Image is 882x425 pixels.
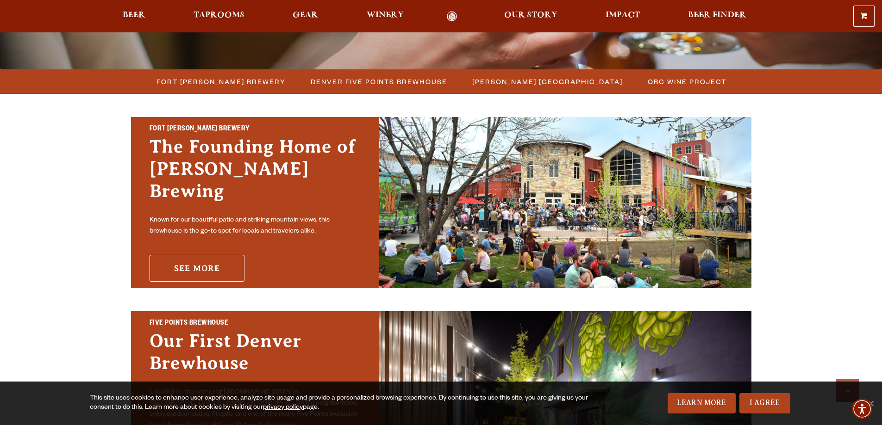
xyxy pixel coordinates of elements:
[150,123,361,136] h2: Fort [PERSON_NAME] Brewery
[379,117,751,288] img: Fort Collins Brewery & Taproom'
[498,11,563,22] a: Our Story
[150,330,361,383] h3: Our First Denver Brewhouse
[156,75,286,88] span: Fort [PERSON_NAME] Brewery
[688,12,746,19] span: Beer Finder
[287,11,324,22] a: Gear
[852,399,872,419] div: Accessibility Menu
[311,75,447,88] span: Denver Five Points Brewhouse
[151,75,290,88] a: Fort [PERSON_NAME] Brewery
[194,12,244,19] span: Taprooms
[117,11,151,22] a: Beer
[361,11,410,22] a: Winery
[467,75,627,88] a: [PERSON_NAME] [GEOGRAPHIC_DATA]
[90,394,591,413] div: This site uses cookies to enhance user experience, analyze site usage and provide a personalized ...
[150,215,361,237] p: Known for our beautiful patio and striking mountain views, this brewhouse is the go-to spot for l...
[293,12,318,19] span: Gear
[305,75,452,88] a: Denver Five Points Brewhouse
[682,11,752,22] a: Beer Finder
[606,12,640,19] span: Impact
[648,75,726,88] span: OBC Wine Project
[188,11,250,22] a: Taprooms
[123,12,145,19] span: Beer
[367,12,404,19] span: Winery
[739,393,790,413] a: I Agree
[150,255,244,282] a: See More
[504,12,557,19] span: Our Story
[263,404,303,412] a: privacy policy
[150,318,361,330] h2: Five Points Brewhouse
[642,75,731,88] a: OBC Wine Project
[600,11,646,22] a: Impact
[836,379,859,402] a: Scroll to top
[150,136,361,211] h3: The Founding Home of [PERSON_NAME] Brewing
[472,75,623,88] span: [PERSON_NAME] [GEOGRAPHIC_DATA]
[435,11,469,22] a: Odell Home
[668,393,736,413] a: Learn More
